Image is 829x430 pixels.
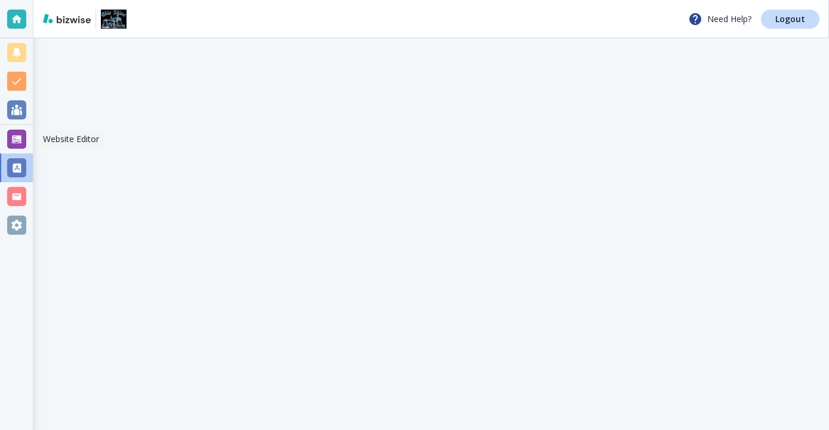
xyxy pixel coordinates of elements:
[43,14,91,23] img: bizwise
[101,10,127,29] img: ‎Okie Shine Detailing And Polishing
[43,133,99,145] p: Website Editor
[688,12,751,26] p: Need Help?
[761,10,819,29] a: Logout
[775,15,805,23] h4: Logout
